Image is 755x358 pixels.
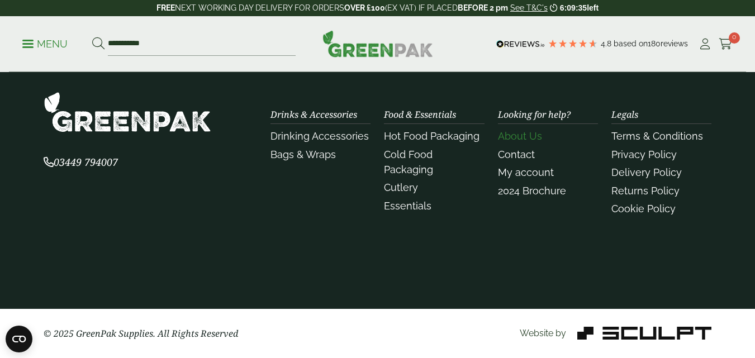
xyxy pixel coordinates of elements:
[719,39,733,50] i: Cart
[611,166,682,178] a: Delivery Policy
[729,32,740,44] span: 0
[560,3,587,12] span: 6:09:35
[384,149,433,175] a: Cold Food Packaging
[719,36,733,52] a: 0
[587,3,599,12] span: left
[498,166,554,178] a: My account
[44,92,211,132] img: GreenPak Supplies
[344,3,385,12] strong: OVER £100
[44,327,258,340] p: © 2025 GreenPak Supplies. All Rights Reserved
[270,130,369,142] a: Drinking Accessories
[498,185,566,197] a: 2024 Brochure
[601,39,614,48] span: 4.8
[661,39,688,48] span: reviews
[698,39,712,50] i: My Account
[548,39,598,49] div: 4.78 Stars
[22,37,68,49] a: Menu
[384,200,431,212] a: Essentials
[322,30,433,57] img: GreenPak Supplies
[384,182,418,193] a: Cutlery
[577,327,711,340] img: Sculpt
[648,39,661,48] span: 180
[611,130,703,142] a: Terms & Conditions
[510,3,548,12] a: See T&C's
[614,39,648,48] span: Based on
[611,185,680,197] a: Returns Policy
[498,149,535,160] a: Contact
[611,149,677,160] a: Privacy Policy
[384,130,479,142] a: Hot Food Packaging
[270,149,336,160] a: Bags & Wraps
[520,328,566,338] span: Website by
[44,155,118,169] span: 03449 794007
[498,130,542,142] a: About Us
[611,203,676,214] a: Cookie Policy
[44,157,118,168] a: 03449 794007
[156,3,175,12] strong: FREE
[458,3,508,12] strong: BEFORE 2 pm
[496,40,545,48] img: REVIEWS.io
[22,37,68,51] p: Menu
[6,326,32,352] button: Open CMP widget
